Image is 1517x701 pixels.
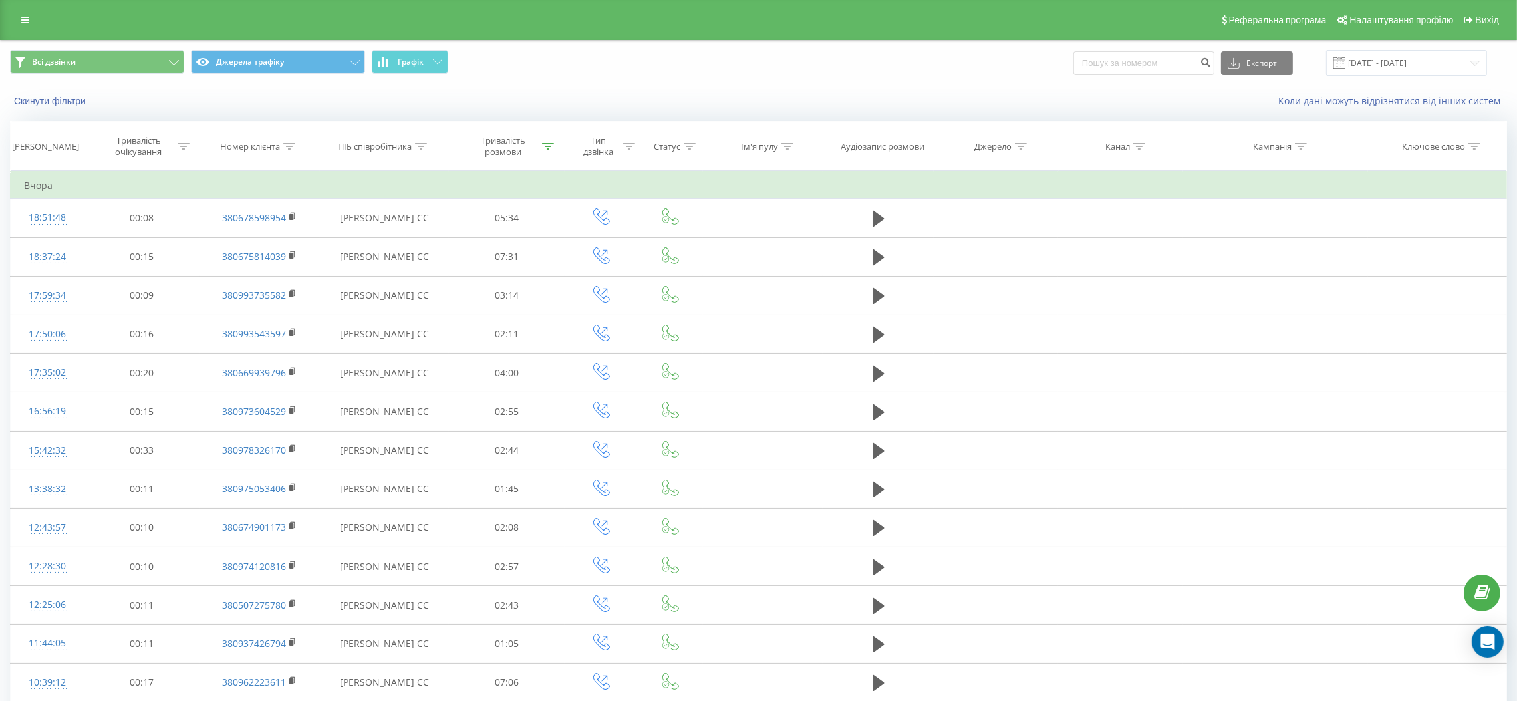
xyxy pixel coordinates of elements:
div: 12:28:30 [24,553,71,579]
td: 07:31 [449,237,565,276]
td: Вчора [11,172,1507,199]
td: 01:45 [449,470,565,508]
div: 12:25:06 [24,592,71,618]
td: 00:11 [84,625,200,663]
div: Тип дзвінка [577,135,620,158]
button: Графік [372,50,448,74]
a: 380974120816 [222,560,286,573]
td: [PERSON_NAME] CC [320,508,449,547]
a: 380993543597 [222,327,286,340]
a: 380678598954 [222,211,286,224]
div: Кампанія [1253,141,1292,152]
button: Всі дзвінки [10,50,184,74]
div: Джерело [974,141,1012,152]
div: [PERSON_NAME] [12,141,79,152]
span: Всі дзвінки [32,57,76,67]
td: [PERSON_NAME] CC [320,392,449,431]
td: [PERSON_NAME] CC [320,199,449,237]
td: 00:11 [84,586,200,625]
span: Реферальна програма [1229,15,1327,25]
div: 17:50:06 [24,321,71,347]
td: 02:55 [449,392,565,431]
td: [PERSON_NAME] CC [320,276,449,315]
span: Налаштування профілю [1349,15,1453,25]
div: Ім'я пулу [741,141,778,152]
div: 17:35:02 [24,360,71,386]
input: Пошук за номером [1073,51,1214,75]
div: 18:37:24 [24,244,71,270]
td: 02:43 [449,586,565,625]
a: 380669939796 [222,366,286,379]
div: Тривалість розмови [468,135,539,158]
a: 380962223611 [222,676,286,688]
div: Статус [654,141,680,152]
td: 00:20 [84,354,200,392]
td: 02:08 [449,508,565,547]
td: 00:10 [84,508,200,547]
span: Вихід [1476,15,1499,25]
td: 04:00 [449,354,565,392]
td: 00:33 [84,431,200,470]
div: 11:44:05 [24,631,71,656]
div: 13:38:32 [24,476,71,502]
td: 00:15 [84,392,200,431]
td: 03:14 [449,276,565,315]
td: [PERSON_NAME] CC [320,315,449,353]
a: 380675814039 [222,250,286,263]
td: 00:10 [84,547,200,586]
a: 380973604529 [222,405,286,418]
span: Графік [398,57,424,67]
a: 380507275780 [222,599,286,611]
div: 16:56:19 [24,398,71,424]
a: 380975053406 [222,482,286,495]
a: Коли дані можуть відрізнятися вiд інших систем [1278,94,1507,107]
td: [PERSON_NAME] CC [320,625,449,663]
button: Скинути фільтри [10,95,92,107]
td: [PERSON_NAME] CC [320,586,449,625]
td: 00:16 [84,315,200,353]
td: [PERSON_NAME] CC [320,547,449,586]
td: [PERSON_NAME] CC [320,470,449,508]
td: 00:08 [84,199,200,237]
button: Експорт [1221,51,1293,75]
td: 00:11 [84,470,200,508]
a: 380978326170 [222,444,286,456]
div: 18:51:48 [24,205,71,231]
div: 10:39:12 [24,670,71,696]
div: 17:59:34 [24,283,71,309]
div: Аудіозапис розмови [841,141,924,152]
a: 380993735582 [222,289,286,301]
div: Ключове слово [1402,141,1465,152]
div: Канал [1105,141,1130,152]
td: 00:15 [84,237,200,276]
td: 00:09 [84,276,200,315]
div: Номер клієнта [220,141,280,152]
td: 01:05 [449,625,565,663]
td: 05:34 [449,199,565,237]
button: Джерела трафіку [191,50,365,74]
td: 02:57 [449,547,565,586]
div: Тривалість очікування [103,135,174,158]
div: 15:42:32 [24,438,71,464]
div: Open Intercom Messenger [1472,626,1504,658]
a: 380674901173 [222,521,286,533]
td: [PERSON_NAME] CC [320,237,449,276]
a: 380937426794 [222,637,286,650]
td: [PERSON_NAME] CC [320,431,449,470]
td: 02:11 [449,315,565,353]
div: ПІБ співробітника [338,141,412,152]
td: [PERSON_NAME] CC [320,354,449,392]
div: 12:43:57 [24,515,71,541]
td: 02:44 [449,431,565,470]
